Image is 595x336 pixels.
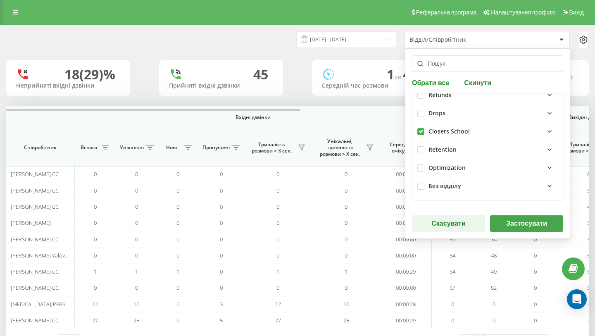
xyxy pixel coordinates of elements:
td: 00:00:00 [380,280,432,296]
span: 0 [94,170,97,178]
div: Optimization [428,164,466,172]
input: Пошук [412,55,563,72]
span: 1 [176,268,179,275]
span: 0 [176,284,179,291]
span: 0 [176,187,179,194]
span: Вихід [569,9,584,16]
span: [PERSON_NAME] CC [11,268,59,275]
td: 00:00:29 [380,312,432,329]
div: Refunds [428,92,452,99]
td: 00:00:00 [380,215,432,231]
div: Drops [428,110,445,117]
span: 0 [276,284,279,291]
span: 0 [534,252,537,259]
div: Неприйняті вхідні дзвінки [16,82,120,89]
span: [PERSON_NAME] CC [11,170,59,178]
span: 0 [276,187,279,194]
button: Скасувати [412,215,485,232]
span: 0 [276,170,279,178]
span: 0 [94,187,97,194]
span: 25 [343,317,349,324]
span: 0 [345,284,347,291]
td: 00:00:00 [380,166,432,182]
span: 10 [343,300,349,308]
span: c [571,72,574,81]
span: 0 [135,219,138,226]
div: Середній час розмови [322,82,426,89]
span: 0 [493,300,495,308]
td: 00:00:00 [380,248,432,264]
span: [PERSON_NAME] СС [11,317,59,324]
span: 1 [345,268,347,275]
span: 0 [94,284,97,291]
span: 0 [220,203,223,210]
span: 0 [276,252,279,259]
span: 0 [220,284,223,291]
span: 0 [534,300,537,308]
span: 0 [135,284,138,291]
span: 0 [451,300,454,308]
span: 0 [276,203,279,210]
span: 0 [345,187,347,194]
span: 0 [220,252,223,259]
span: [MEDICAL_DATA][PERSON_NAME] CC [11,300,99,308]
span: 12 [92,300,98,308]
span: [PERSON_NAME] CC [11,203,59,210]
span: 0 [176,236,179,243]
span: 12 [275,300,281,308]
button: Скинути [462,79,494,86]
span: 10 [133,300,139,308]
span: [PERSON_NAME] Yalovenko CC [11,252,85,259]
span: 0 [588,300,591,308]
span: хв [394,72,403,81]
span: 0 [345,219,347,226]
span: 57 [450,284,455,291]
span: 0 [588,317,591,324]
button: Застосувати [490,215,563,232]
span: 48 [491,252,497,259]
div: Retention [428,146,457,153]
span: 34 [491,236,497,243]
span: 54 [587,252,593,259]
div: 18 (29)% [64,67,115,82]
span: 0 [276,219,279,226]
span: 25 [133,317,139,324]
span: 0 [176,219,179,226]
span: 53 [587,219,593,226]
span: 1 [276,268,279,275]
span: Вхідні дзвінки [96,114,410,121]
span: 52 [491,284,497,291]
span: 6 [176,300,179,308]
span: 0 [176,203,179,210]
span: Нові [161,144,182,151]
span: 46 [587,203,593,210]
td: 00:00:29 [380,264,432,280]
div: Closers School [428,128,470,135]
span: 0 [94,219,97,226]
span: 0 [135,170,138,178]
span: 5 [220,317,223,324]
span: 27 [92,317,98,324]
span: 0 [135,236,138,243]
span: 0 [534,284,537,291]
span: 0 [135,203,138,210]
span: 27 [275,317,281,324]
span: 49 [403,65,421,83]
div: Відділ/Співробітник [409,36,508,43]
span: [PERSON_NAME] CC [11,284,59,291]
span: 0 [220,187,223,194]
span: 0 [94,203,97,210]
span: 54 [450,268,455,275]
span: Реферальна програма [416,9,477,16]
span: 39 [450,236,455,243]
button: Обрати все [412,79,452,86]
span: 39 [587,236,593,243]
div: Прийняті вхідні дзвінки [169,82,273,89]
span: 54 [587,268,593,275]
span: 0 [345,236,347,243]
span: 0 [345,170,347,178]
span: 1 [94,268,97,275]
span: Середній час очікування [386,141,425,154]
div: Без відділу [428,183,461,190]
span: Всього [79,144,99,151]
